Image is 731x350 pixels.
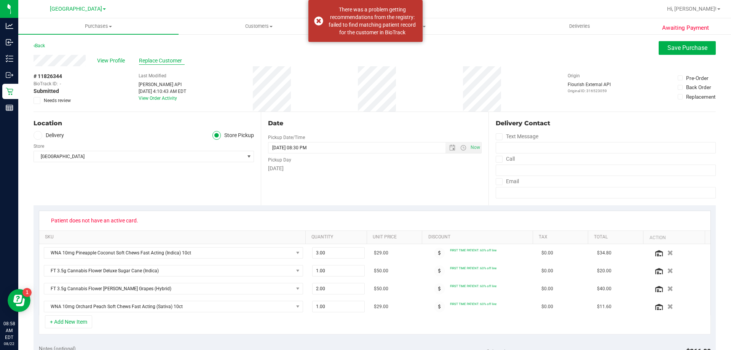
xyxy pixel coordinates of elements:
span: WNA 10mg Orchard Peach Soft Chews Fast Acting (Sativa) 10ct [44,301,293,312]
span: Open the time view [456,145,469,151]
span: - [60,80,61,87]
a: Customers [179,18,339,34]
p: 08/22 [3,341,15,347]
span: View Profile [97,57,128,65]
div: Back Order [686,83,711,91]
span: Deliveries [559,23,600,30]
inline-svg: Reports [6,104,13,112]
span: # 11826344 [34,72,62,80]
span: Open the date view [445,145,458,151]
span: select [244,151,254,162]
span: WNA 10mg Pineapple Coconut Soft Chews Fast Acting (Indica) 10ct [44,248,293,258]
div: Location [34,119,254,128]
span: NO DATA FOUND [44,283,303,294]
span: Submitted [34,87,59,95]
span: $40.00 [597,285,611,292]
iframe: Resource center unread badge [22,288,32,297]
span: Purchases [18,23,179,30]
span: BioTrack ID: [34,80,58,87]
div: Delivery Contact [496,119,716,128]
span: $0.00 [541,303,553,310]
iframe: Resource center [8,289,30,312]
input: Format: (999) 999-9999 [496,142,716,153]
label: Pickup Day [268,157,291,163]
span: Awaiting Payment [662,24,709,32]
span: FT 3.5g Cannabis Flower Deluxe Sugar Cane (Indica) [44,265,293,276]
inline-svg: Inbound [6,38,13,46]
span: $0.00 [541,249,553,257]
label: Text Message [496,131,538,142]
inline-svg: Retail [6,88,13,95]
a: Tax [539,234,585,240]
span: Replace Customer [139,57,185,65]
label: Call [496,153,515,165]
span: $20.00 [597,267,611,275]
span: $50.00 [374,267,388,275]
span: $29.00 [374,303,388,310]
span: $29.00 [374,249,388,257]
a: Unit Price [373,234,419,240]
a: View Order Activity [139,96,177,101]
span: Set Current date [469,142,482,153]
button: Save Purchase [659,41,716,55]
label: Pickup Date/Time [268,134,305,141]
span: $0.00 [541,285,553,292]
label: Origin [568,72,580,79]
div: There was a problem getting recommendations from the registry: failed to find matching patient re... [327,6,417,36]
span: NO DATA FOUND [44,265,303,276]
div: Replacement [686,93,715,101]
label: Last Modified [139,72,166,79]
input: 3.00 [313,248,365,258]
div: [DATE] [268,165,481,173]
a: Back [34,43,45,48]
a: Quantity [311,234,364,240]
label: Email [496,176,519,187]
a: Deliveries [500,18,660,34]
span: Needs review [44,97,71,104]
p: Original ID: 316523059 [568,88,611,94]
span: $11.60 [597,303,611,310]
inline-svg: Analytics [6,22,13,30]
div: Pre-Order [686,74,709,82]
input: 1.00 [313,301,365,312]
th: Action [643,231,704,245]
inline-svg: Inventory [6,55,13,62]
span: FIRST TIME PATIENT: 60% off line [450,248,496,252]
span: Customers [179,23,338,30]
label: Store Pickup [212,131,254,140]
input: 1.00 [313,265,365,276]
input: 2.00 [313,283,365,294]
a: SKU [45,234,303,240]
span: FIRST TIME PATIENT: 60% off line [450,302,496,306]
div: [DATE] 4:10:43 AM EDT [139,88,186,95]
span: FIRST TIME PATIENT: 60% off line [450,284,496,288]
inline-svg: Outbound [6,71,13,79]
p: 08:58 AM EDT [3,320,15,341]
span: Patient does not have an active card. [46,214,143,227]
span: $0.00 [541,267,553,275]
span: $50.00 [374,285,388,292]
button: + Add New Item [45,315,92,328]
span: $34.80 [597,249,611,257]
span: NO DATA FOUND [44,301,303,312]
span: FIRST TIME PATIENT: 60% off line [450,266,496,270]
label: Delivery [34,131,64,140]
span: [GEOGRAPHIC_DATA] [34,151,244,162]
span: Save Purchase [667,44,707,51]
a: Discount [428,234,530,240]
a: Total [594,234,640,240]
div: Date [268,119,481,128]
label: Store [34,143,44,150]
span: FT 3.5g Cannabis Flower [PERSON_NAME] Grapes (Hybrid) [44,283,293,294]
span: Hi, [PERSON_NAME]! [667,6,717,12]
span: NO DATA FOUND [44,247,303,259]
a: Purchases [18,18,179,34]
div: Flourish External API [568,81,611,94]
div: [PERSON_NAME] API [139,81,186,88]
span: [GEOGRAPHIC_DATA] [50,6,102,12]
input: Format: (999) 999-9999 [496,165,716,176]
